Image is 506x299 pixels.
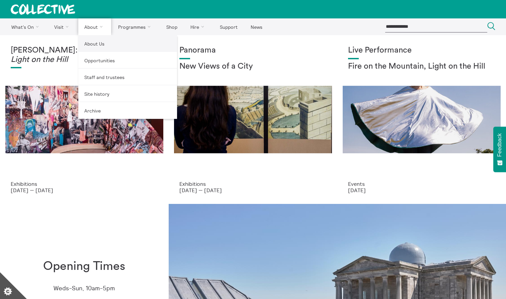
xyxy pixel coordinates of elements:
[54,285,115,292] p: Weds-Sun, 10am-5pm
[78,52,177,69] a: Opportunities
[78,85,177,102] a: Site history
[5,18,47,35] a: What's On
[348,62,495,71] h2: Fire on the Mountain, Light on the Hill
[214,18,243,35] a: Support
[78,35,177,52] a: About Us
[78,18,111,35] a: About
[11,181,158,187] p: Exhibitions
[179,187,327,193] p: [DATE] — [DATE]
[348,46,495,55] h1: Live Performance
[78,69,177,85] a: Staff and trustees
[348,181,495,187] p: Events
[179,62,327,71] h2: New Views of a City
[179,46,327,55] h1: Panorama
[11,187,158,193] p: [DATE] — [DATE]
[11,46,156,64] em: Fire on the Mountain, Light on the Hill
[245,18,268,35] a: News
[497,133,503,157] span: Feedback
[160,18,183,35] a: Shop
[112,18,159,35] a: Programmes
[169,35,337,204] a: Collective Panorama June 2025 small file 8 Panorama New Views of a City Exhibitions [DATE] — [DATE]
[337,35,506,204] a: Photo: Eoin Carey Live Performance Fire on the Mountain, Light on the Hill Events [DATE]
[43,259,125,273] h1: Opening Times
[11,46,158,64] h1: [PERSON_NAME]:
[185,18,213,35] a: Hire
[493,127,506,172] button: Feedback - Show survey
[348,187,495,193] p: [DATE]
[78,102,177,119] a: Archive
[179,181,327,187] p: Exhibitions
[49,18,77,35] a: Visit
